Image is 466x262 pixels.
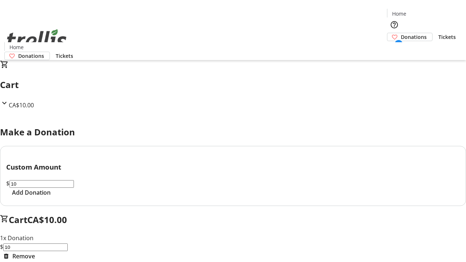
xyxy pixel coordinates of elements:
button: Add Donation [6,188,56,197]
button: Help [387,17,402,32]
input: Donation Amount [3,243,68,251]
span: CA$10.00 [9,101,34,109]
h3: Custom Amount [6,162,460,172]
input: Donation Amount [9,180,74,188]
span: Tickets [56,52,73,60]
span: Tickets [438,33,456,41]
a: Tickets [433,33,462,41]
a: Donations [4,52,50,60]
button: Cart [387,41,402,56]
img: Orient E2E Organization sZTEsz5ByT's Logo [4,21,69,57]
span: Donations [401,33,427,41]
a: Home [387,10,411,17]
a: Home [5,43,28,51]
span: Donations [18,52,44,60]
span: Remove [12,252,35,261]
span: Home [9,43,24,51]
span: Add Donation [12,188,51,197]
a: Tickets [50,52,79,60]
span: CA$10.00 [27,214,67,226]
span: $ [6,179,9,187]
span: Home [392,10,406,17]
a: Donations [387,33,433,41]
